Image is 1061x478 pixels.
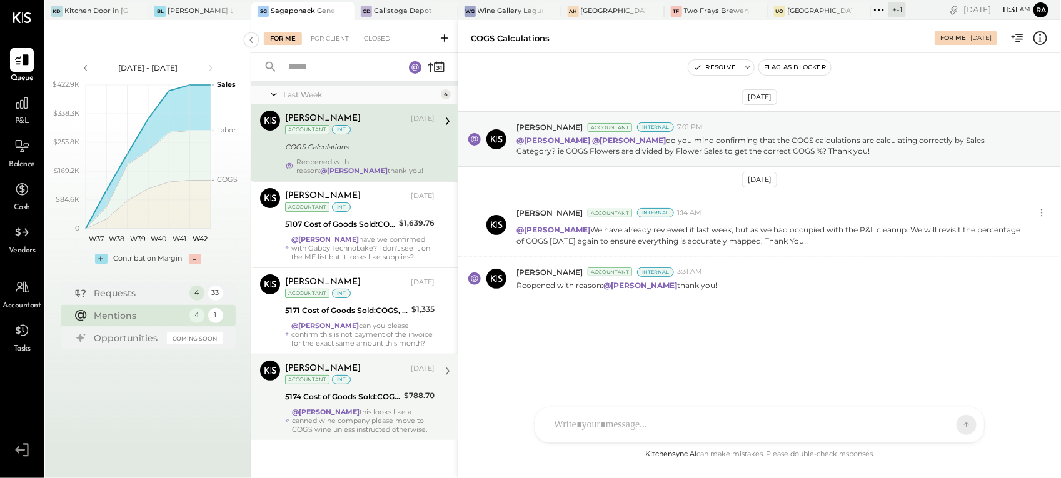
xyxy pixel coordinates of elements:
[285,112,361,125] div: [PERSON_NAME]
[285,362,361,375] div: [PERSON_NAME]
[581,6,646,16] div: [GEOGRAPHIC_DATA]
[374,6,432,16] div: Calistoga Depot
[358,32,396,45] div: Closed
[109,234,124,243] text: W38
[285,218,395,231] div: 5107 Cost of Goods Sold:COGS, Retail & Market:COGS, Snacks
[774,6,785,17] div: Uo
[285,289,329,298] div: Accountant
[88,234,103,243] text: W37
[688,60,741,75] button: Resolve
[592,136,666,145] strong: @[PERSON_NAME]
[53,80,79,89] text: $422.9K
[671,6,682,17] div: TF
[516,136,590,145] strong: @[PERSON_NAME]
[94,309,183,322] div: Mentions
[471,32,550,44] div: COGS Calculations
[588,123,632,132] div: Accountant
[1,91,43,127] a: P&L
[11,73,34,84] span: Queue
[478,6,543,16] div: Wine Gallery Laguna
[637,122,674,132] div: Internal
[332,375,351,384] div: int
[264,32,302,45] div: For Me
[285,375,329,384] div: Accountant
[411,114,435,124] div: [DATE]
[15,116,29,127] span: P&L
[332,289,351,298] div: int
[993,4,1018,16] span: 11 : 31
[129,234,145,243] text: W39
[95,62,201,73] div: [DATE] - [DATE]
[292,407,360,416] strong: @[PERSON_NAME]
[411,277,435,287] div: [DATE]
[94,287,183,299] div: Requests
[94,332,161,344] div: Opportunities
[56,195,79,204] text: $84.6K
[291,235,359,244] strong: @[PERSON_NAME]
[151,234,166,243] text: W40
[14,202,30,214] span: Cash
[217,175,238,184] text: COGS
[271,6,336,16] div: Sagaponack General Store
[1,319,43,355] a: Tasks
[588,267,632,276] div: Accountant
[948,3,960,16] div: copy link
[9,246,36,257] span: Vendors
[285,190,361,202] div: [PERSON_NAME]
[441,89,451,99] div: 4
[1033,2,1048,17] button: Ra
[888,2,906,17] div: + -1
[361,6,372,17] div: CD
[963,4,1030,16] div: [DATE]
[258,6,269,17] div: SG
[677,208,701,218] span: 1:14 AM
[51,6,63,17] div: KD
[208,286,223,301] div: 33
[285,304,408,317] div: 5171 Cost of Goods Sold:COGS, Retail & Market:COGS, Apothecary
[189,308,204,323] div: 4
[404,389,435,402] div: $788.70
[114,254,183,264] div: Contribution Margin
[173,234,186,243] text: W41
[291,235,435,261] div: have we confirmed with Gabby Technobake? I don't see it on the ME list but it looks like supplies?
[1,276,43,312] a: Accountant
[285,141,431,153] div: COGS Calculations
[168,6,233,16] div: [PERSON_NAME] Latte
[285,125,329,134] div: Accountant
[516,224,1024,246] p: We have already reviewed it last week, but as we had occupied with the P&L cleanup. We will revis...
[9,159,35,171] span: Balance
[285,391,400,403] div: 5174 Cost of Goods Sold:COGS, Retail & Market:COGS, Household Supplies & Homewares
[411,303,435,316] div: $1,335
[516,225,590,234] strong: @[PERSON_NAME]
[291,321,435,347] div: can you please confirm this is not payment of the invoice for the exact same amount this month?
[154,6,166,17] div: BL
[296,157,435,175] div: Reopened with reason: thank you!
[332,202,351,212] div: int
[1,221,43,257] a: Vendors
[64,6,129,16] div: Kitchen Door in [GEOGRAPHIC_DATA]
[1,134,43,171] a: Balance
[516,135,1024,156] p: do you mind confirming that the COGS calculations are calculating correctly by Sales Category? ie...
[516,280,717,291] p: Reopened with reason: thank you!
[677,122,703,132] span: 7:01 PM
[167,332,223,344] div: Coming Soon
[217,126,236,134] text: Labor
[285,202,329,212] div: Accountant
[1020,5,1030,14] span: am
[320,166,388,175] strong: @[PERSON_NAME]
[53,109,79,117] text: $338.3K
[568,6,579,17] div: AH
[603,281,677,290] strong: @[PERSON_NAME]
[516,207,583,218] span: [PERSON_NAME]
[332,125,351,134] div: int
[516,267,583,277] span: [PERSON_NAME]
[189,254,201,264] div: -
[75,224,79,232] text: 0
[411,364,435,374] div: [DATE]
[292,407,435,434] div: this looks like a canned wine company please move to COGS wine unless instructed otherwise.
[684,6,749,16] div: Two Frays Brewery
[95,254,108,264] div: +
[759,60,831,75] button: Flag as Blocker
[14,344,31,355] span: Tasks
[189,286,204,301] div: 4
